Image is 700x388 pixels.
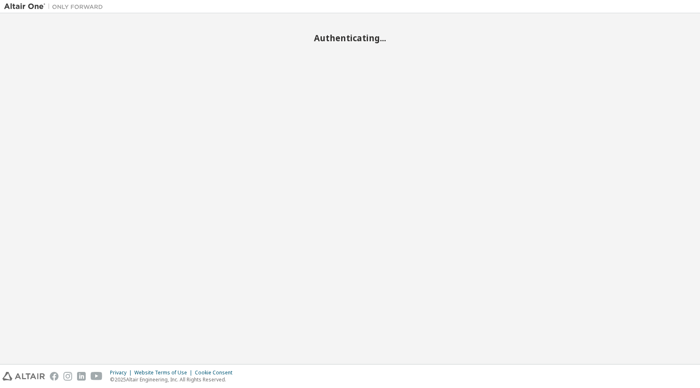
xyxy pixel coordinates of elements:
[91,372,103,381] img: youtube.svg
[195,369,237,376] div: Cookie Consent
[50,372,59,381] img: facebook.svg
[2,372,45,381] img: altair_logo.svg
[4,2,107,11] img: Altair One
[63,372,72,381] img: instagram.svg
[134,369,195,376] div: Website Terms of Use
[110,376,237,383] p: © 2025 Altair Engineering, Inc. All Rights Reserved.
[4,33,696,43] h2: Authenticating...
[110,369,134,376] div: Privacy
[77,372,86,381] img: linkedin.svg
